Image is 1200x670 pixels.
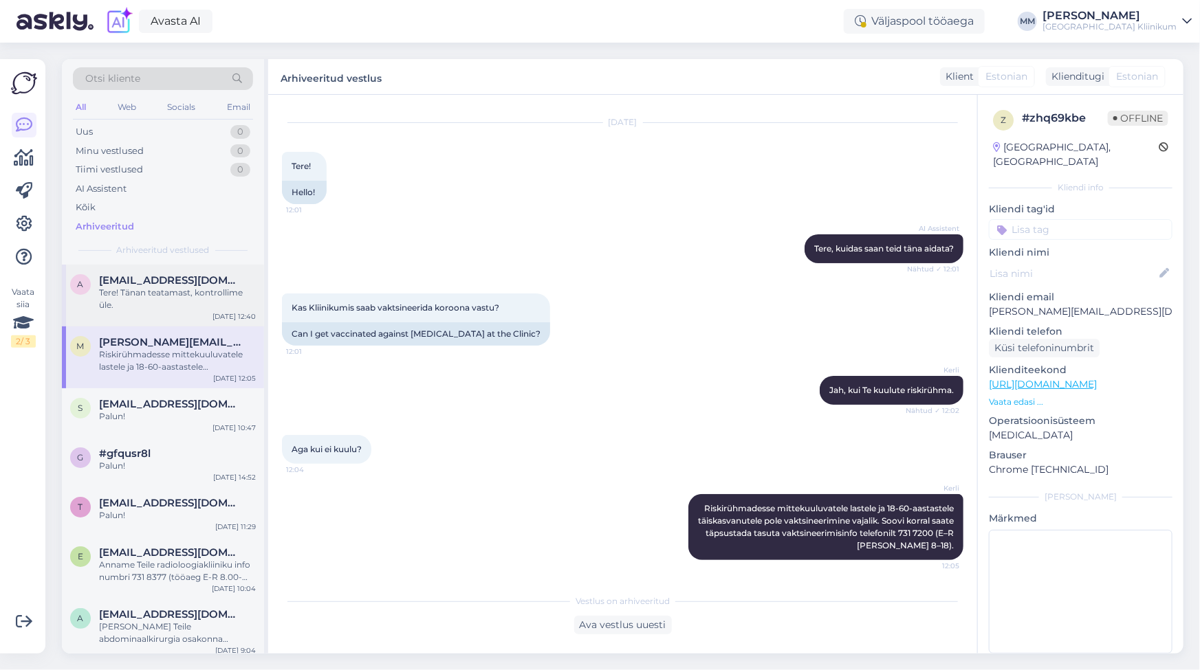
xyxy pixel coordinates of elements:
span: Nähtud ✓ 12:01 [907,264,959,274]
div: Minu vestlused [76,144,144,158]
span: 12:04 [286,465,338,475]
label: Arhiveeritud vestlus [281,67,382,86]
span: t [78,502,83,512]
div: 0 [230,144,250,158]
div: # zhq69kbe [1022,110,1108,126]
span: Nähtud ✓ 12:02 [906,405,959,416]
div: Väljaspool tööaega [844,9,985,34]
span: A [78,613,84,623]
div: Palun! [99,410,256,423]
div: 0 [230,125,250,139]
span: Kerli [908,483,959,493]
span: martin.kuuskmae@gmail.com [99,336,242,348]
p: [PERSON_NAME][EMAIL_ADDRESS][DOMAIN_NAME] [989,304,1172,319]
div: Klient [940,69,974,84]
div: Küsi telefoninumbrit [989,339,1100,357]
p: Kliendi telefon [989,324,1172,339]
p: Operatsioonisüsteem [989,414,1172,428]
p: Kliendi email [989,290,1172,304]
span: triin.fokin@gmail.com [99,497,242,509]
p: Kliendi tag'id [989,202,1172,216]
div: Arhiveeritud [76,220,134,234]
div: [PERSON_NAME] [989,491,1172,503]
span: Offline [1108,111,1168,126]
span: z [1001,115,1006,125]
input: Lisa nimi [990,266,1157,281]
span: 12:01 [286,346,338,357]
div: All [73,98,89,116]
div: Ava vestlus uuesti [574,616,672,634]
a: Avasta AI [139,10,212,33]
span: 12:05 [908,561,959,571]
div: Email [224,98,253,116]
span: Riskirühmadesse mittekuuluvatele lastele ja 18-60-aastastele täiskasvanutele pole vaktsineerimine... [698,503,956,550]
div: [DATE] 14:52 [213,472,256,482]
div: [DATE] 12:40 [212,311,256,322]
span: sanrikken@gmail.com [99,398,242,410]
span: Estonian [1116,69,1158,84]
a: [PERSON_NAME][GEOGRAPHIC_DATA] Kliinikum [1043,10,1192,32]
span: Kerli [908,365,959,375]
a: [URL][DOMAIN_NAME] [989,378,1097,390]
div: [DATE] 10:04 [212,583,256,594]
span: m [77,341,85,351]
span: 12:01 [286,205,338,215]
div: 0 [230,163,250,177]
div: 2 / 3 [11,335,36,348]
div: Tiimi vestlused [76,163,143,177]
img: explore-ai [105,7,133,36]
span: Jah, kui Te kuulute riskirühma. [829,385,954,395]
div: Kliendi info [989,181,1172,194]
span: Tere, kuidas saan teid täna aidata? [814,243,954,254]
div: MM [1018,12,1037,31]
div: Uus [76,125,93,139]
span: Estonian [985,69,1027,84]
div: Tere! Tänan teatamast, kontrollime üle. [99,287,256,311]
span: A [78,279,84,289]
div: Anname Teile radioloogiakliiniku info numbri 731 8377 (tööaeg E-R 8.00-16.00). Palun helistage ni... [99,559,256,583]
p: Kliendi nimi [989,245,1172,260]
div: [DATE] 12:05 [213,373,256,383]
div: Socials [164,98,198,116]
div: [DATE] 11:29 [215,522,256,532]
div: Palun! [99,460,256,472]
div: [GEOGRAPHIC_DATA] Kliinikum [1043,21,1177,32]
span: Kas Kliinikumis saab vaktsineerida koroona vastu? [292,302,499,313]
span: Aigi.asser23@gmail.com [99,608,242,621]
div: Can I get vaccinated against [MEDICAL_DATA] at the Clinic? [282,322,550,346]
p: Vaata edasi ... [989,396,1172,408]
div: [DATE] [282,116,963,129]
div: AI Assistent [76,182,127,196]
div: Riskirühmadesse mittekuuluvatele lastele ja 18-60-aastastele täiskasvanutele pole vaktsineerimine... [99,348,256,373]
p: [MEDICAL_DATA] [989,428,1172,443]
div: Palun! [99,509,256,522]
span: E [78,551,83,561]
span: Aga kui ei kuulu? [292,444,362,454]
span: g [78,452,84,462]
input: Lisa tag [989,219,1172,240]
div: Web [115,98,139,116]
p: Brauser [989,448,1172,462]
div: [PERSON_NAME] Teile abdominaalkirurgia osakonna sekretäri numbri 731 8228 (E-R 08.00-16.00), et T... [99,621,256,645]
span: AI Assistent [908,223,959,234]
span: Tere! [292,161,311,171]
span: Argoploom@gmail.com [99,274,242,287]
div: Kõik [76,201,96,214]
span: #gfqusr8l [99,447,151,460]
img: Askly Logo [11,70,37,96]
div: [DATE] 9:04 [215,645,256,656]
div: Vaata siia [11,286,36,348]
span: s [78,403,83,413]
p: Klienditeekond [989,363,1172,377]
div: [DATE] 10:47 [212,423,256,433]
span: Vestlus on arhiveeritud [576,595,670,607]
p: Märkmed [989,511,1172,526]
span: Otsi kliente [85,71,140,86]
p: Chrome [TECHNICAL_ID] [989,462,1172,477]
div: Klienditugi [1046,69,1104,84]
div: [PERSON_NAME] [1043,10,1177,21]
span: Elikarand@gmail.com [99,546,242,559]
span: Arhiveeritud vestlused [117,244,210,256]
div: Hello! [282,181,327,204]
div: [GEOGRAPHIC_DATA], [GEOGRAPHIC_DATA] [993,140,1159,169]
